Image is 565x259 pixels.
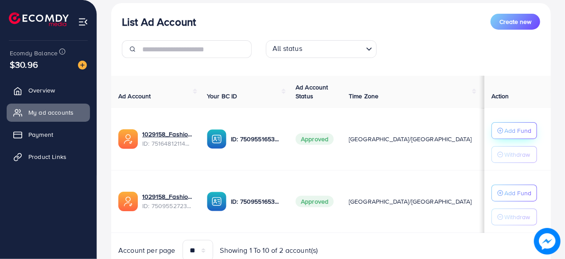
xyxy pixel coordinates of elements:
[207,129,226,149] img: ic-ba-acc.ded83a64.svg
[231,134,281,144] p: ID: 7509551653524373511
[349,92,378,101] span: Time Zone
[28,86,55,95] span: Overview
[491,209,537,225] button: Withdraw
[296,196,334,207] span: Approved
[296,133,334,145] span: Approved
[118,245,175,255] span: Account per page
[349,135,472,143] span: [GEOGRAPHIC_DATA]/[GEOGRAPHIC_DATA]
[7,148,90,166] a: Product Links
[28,130,53,139] span: Payment
[7,126,90,143] a: Payment
[491,122,537,139] button: Add Fund
[504,149,530,160] p: Withdraw
[220,245,318,255] span: Showing 1 To 10 of 2 account(s)
[491,14,540,30] button: Create new
[7,104,90,121] a: My ad accounts
[271,42,304,56] span: All status
[142,201,193,210] span: ID: 7509552723218546706
[207,192,226,211] img: ic-ba-acc.ded83a64.svg
[491,185,537,201] button: Add Fund
[266,40,377,58] div: Search for option
[78,17,88,27] img: menu
[28,152,66,161] span: Product Links
[28,108,74,117] span: My ad accounts
[78,61,87,70] img: image
[7,81,90,99] a: Overview
[118,92,151,101] span: Ad Account
[534,228,561,255] img: image
[142,192,193,210] div: <span class='underline'>1029158_FashionGlam_1748454372363</span></br>7509552723218546706
[142,192,193,201] a: 1029158_FashionGlam_1748454372363
[305,42,362,56] input: Search for option
[231,196,281,207] p: ID: 7509551653524373511
[10,49,58,58] span: Ecomdy Balance
[118,129,138,149] img: ic-ads-acc.e4c84228.svg
[142,139,193,148] span: ID: 7516481211431354376
[504,188,531,198] p: Add Fund
[491,146,537,163] button: Withdraw
[142,130,193,139] a: 1029158_Fashion Glam New_1750067246612
[118,192,138,211] img: ic-ads-acc.e4c84228.svg
[296,83,328,101] span: Ad Account Status
[142,130,193,148] div: <span class='underline'>1029158_Fashion Glam New_1750067246612</span></br>7516481211431354376
[207,92,238,101] span: Your BC ID
[349,197,472,206] span: [GEOGRAPHIC_DATA]/[GEOGRAPHIC_DATA]
[504,212,530,222] p: Withdraw
[9,12,69,26] img: logo
[504,125,531,136] p: Add Fund
[122,15,196,28] h3: List Ad Account
[10,58,38,71] span: $30.96
[491,92,509,101] span: Action
[499,17,531,26] span: Create new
